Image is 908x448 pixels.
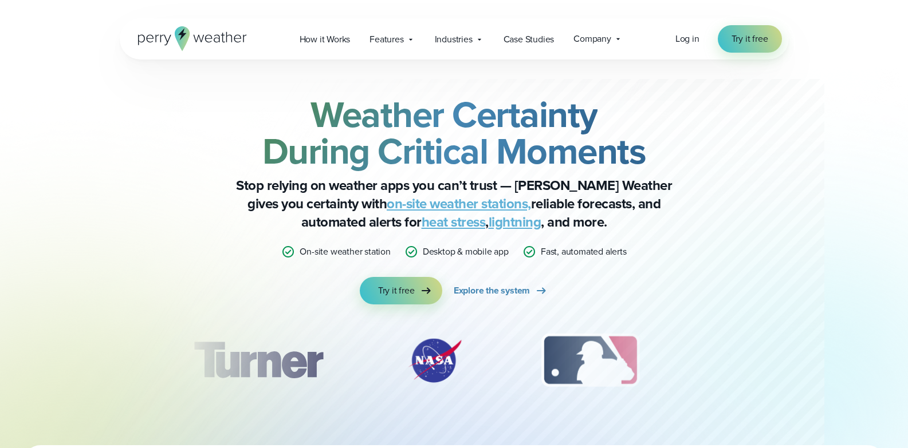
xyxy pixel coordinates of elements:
a: heat stress [422,212,486,232]
span: Explore the system [454,284,530,298]
a: on-site weather stations, [387,193,531,214]
strong: Weather Certainty During Critical Moments [262,88,646,178]
a: Explore the system [454,277,548,304]
p: Stop relying on weather apps you can’t trust — [PERSON_NAME] Weather gives you certainty with rel... [225,176,683,231]
a: Try it free [718,25,782,53]
a: lightning [489,212,541,232]
div: 4 of 12 [706,332,797,389]
a: Case Studies [494,27,564,51]
p: Desktop & mobile app [423,245,509,259]
img: NASA.svg [395,332,475,389]
a: Try it free [360,277,442,304]
span: Try it free [732,32,768,46]
img: MLB.svg [530,332,651,389]
div: 1 of 12 [176,332,339,389]
div: 2 of 12 [395,332,475,389]
img: PGA.svg [706,332,797,389]
p: On-site weather station [300,245,390,259]
div: slideshow [177,332,732,395]
span: Try it free [378,284,415,298]
a: How it Works [290,27,360,51]
span: Company [573,32,611,46]
img: Turner-Construction_1.svg [176,332,339,389]
p: Fast, automated alerts [541,245,627,259]
span: Industries [435,33,473,46]
a: Log in [675,32,699,46]
div: 3 of 12 [530,332,651,389]
span: Features [370,33,403,46]
span: Log in [675,32,699,45]
span: How it Works [300,33,351,46]
span: Case Studies [504,33,555,46]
